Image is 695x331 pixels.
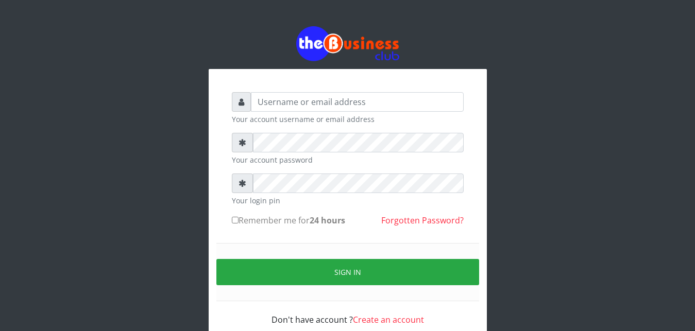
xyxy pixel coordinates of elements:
[232,154,464,165] small: Your account password
[310,215,345,226] b: 24 hours
[232,217,239,223] input: Remember me for24 hours
[381,215,464,226] a: Forgotten Password?
[232,214,345,227] label: Remember me for
[232,195,464,206] small: Your login pin
[216,259,479,285] button: Sign in
[232,301,464,326] div: Don't have account ?
[232,114,464,125] small: Your account username or email address
[353,314,424,325] a: Create an account
[251,92,464,112] input: Username or email address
